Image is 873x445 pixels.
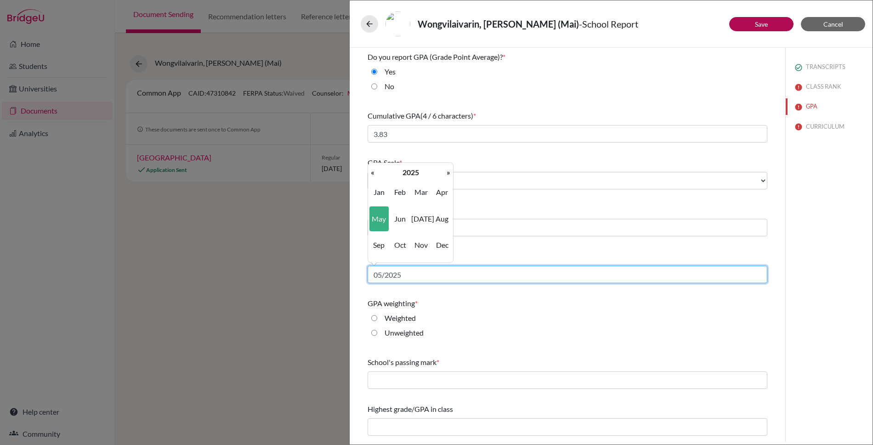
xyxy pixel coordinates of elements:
label: Yes [385,66,396,77]
span: (4 / 6 characters) [420,111,473,120]
span: Cumulative GPA [368,111,420,120]
label: Unweighted [385,327,424,338]
span: Nov [411,233,431,257]
span: Jun [391,206,410,231]
span: GPA weighting [368,299,415,308]
button: TRANSCRIPTS [786,59,873,75]
button: CLASS RANK [786,79,873,95]
label: Weighted [385,313,416,324]
span: Aug [432,206,452,231]
span: Sep [369,233,389,257]
button: CURRICULUM [786,119,873,135]
span: Feb [391,180,410,205]
span: Do you report GPA (Grade Point Average)? [368,52,503,61]
span: Apr [432,180,452,205]
label: No [385,81,394,92]
span: May [369,206,389,231]
img: error-544570611efd0a2d1de9.svg [795,84,802,91]
strong: Wongvilaivarin, [PERSON_NAME] (Mai) [418,18,579,29]
span: GPA Scale [368,158,399,167]
span: Oct [391,233,410,257]
span: Mar [411,180,431,205]
span: Highest grade/GPA in class [368,405,453,413]
span: [DATE] [411,206,431,231]
th: 2025 [377,166,444,178]
span: - School Report [579,18,638,29]
img: check_circle_outline-e4d4ac0f8e9136db5ab2.svg [795,64,802,71]
th: » [444,166,453,178]
button: GPA [786,98,873,114]
span: School's passing mark [368,358,436,366]
span: Jan [369,180,389,205]
span: Dec [432,233,452,257]
th: « [368,166,377,178]
img: error-544570611efd0a2d1de9.svg [795,123,802,131]
img: error-544570611efd0a2d1de9.svg [795,103,802,111]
